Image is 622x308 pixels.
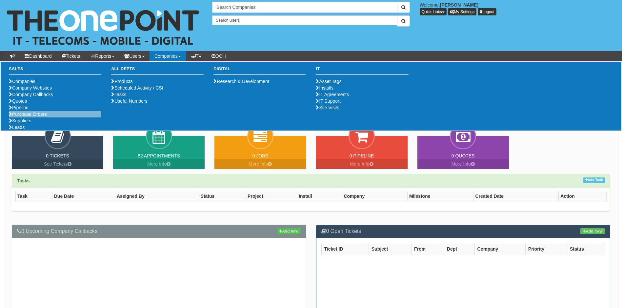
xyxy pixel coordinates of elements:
[316,67,408,75] h3: IT
[9,112,47,117] a: Purchase Orders
[9,125,25,130] a: Leads
[12,159,103,169] a: See Tickets
[9,85,52,91] a: Company Websites
[420,8,447,15] button: Quick Links
[321,228,605,234] h3: 0 Open Tickets
[316,105,339,110] a: Site Visits
[473,191,559,201] th: Created Date
[111,79,132,84] a: Products
[246,191,297,201] th: Project
[9,92,53,97] a: Company Callbacks
[474,243,525,255] th: Company
[448,8,477,15] a: My Settings
[20,51,57,61] a: Dashboard
[213,79,269,84] a: Research & Development
[411,243,444,255] th: From
[321,243,369,255] th: Ticket ID
[199,191,246,201] th: Status
[567,243,605,255] th: Status
[342,191,408,201] th: Company
[316,159,407,169] a: More Info
[417,159,509,169] a: More Info
[559,191,607,201] th: Action
[316,79,341,84] a: Asset Tags
[119,51,150,61] a: Users
[57,51,85,61] a: Tickets
[85,51,119,61] a: Reports
[17,178,30,183] strong: Tasks
[415,2,622,15] div: Welcome,
[111,67,204,75] h3: All Depts
[478,8,496,15] a: Logout
[17,228,301,234] h3: 0 Upcoming Company Callbacks
[525,243,567,255] th: Priority
[46,153,69,158] a: 0 Tickets
[212,15,397,25] input: Search Users
[115,191,199,201] th: Assigned By
[207,51,231,61] a: OOH
[451,153,475,158] a: 0 Quotes
[407,191,473,201] th: Milestone
[138,153,180,158] a: 82 Appointments
[316,85,333,91] a: Installs
[9,79,35,84] a: Companies
[580,228,605,234] a: Add New
[297,191,342,201] th: Install
[16,191,52,201] th: Task
[9,67,101,75] h3: Sales
[213,67,306,75] h3: Digital
[9,105,29,110] a: Pipeline
[252,153,268,158] a: 0 Jobs
[186,51,207,61] a: TV
[111,92,126,97] a: Tasks
[350,153,374,158] a: 0 Pipeline
[52,191,115,201] th: Due Date
[214,159,306,169] a: More Info
[316,98,340,104] a: IT Support
[111,85,163,91] a: Scheduled Activity / CSI
[111,98,147,104] a: Useful Numbers
[113,159,205,169] a: More Info
[316,92,349,97] a: IT Agreements
[369,243,411,255] th: Subject
[444,243,474,255] th: Dept
[9,118,31,123] a: Suppliers
[9,98,27,104] a: Quotes
[277,228,301,234] a: Add new
[150,51,186,61] a: Companies
[440,2,478,8] b: [PERSON_NAME]
[583,177,605,183] a: Add Task
[212,2,397,13] input: Search Companies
